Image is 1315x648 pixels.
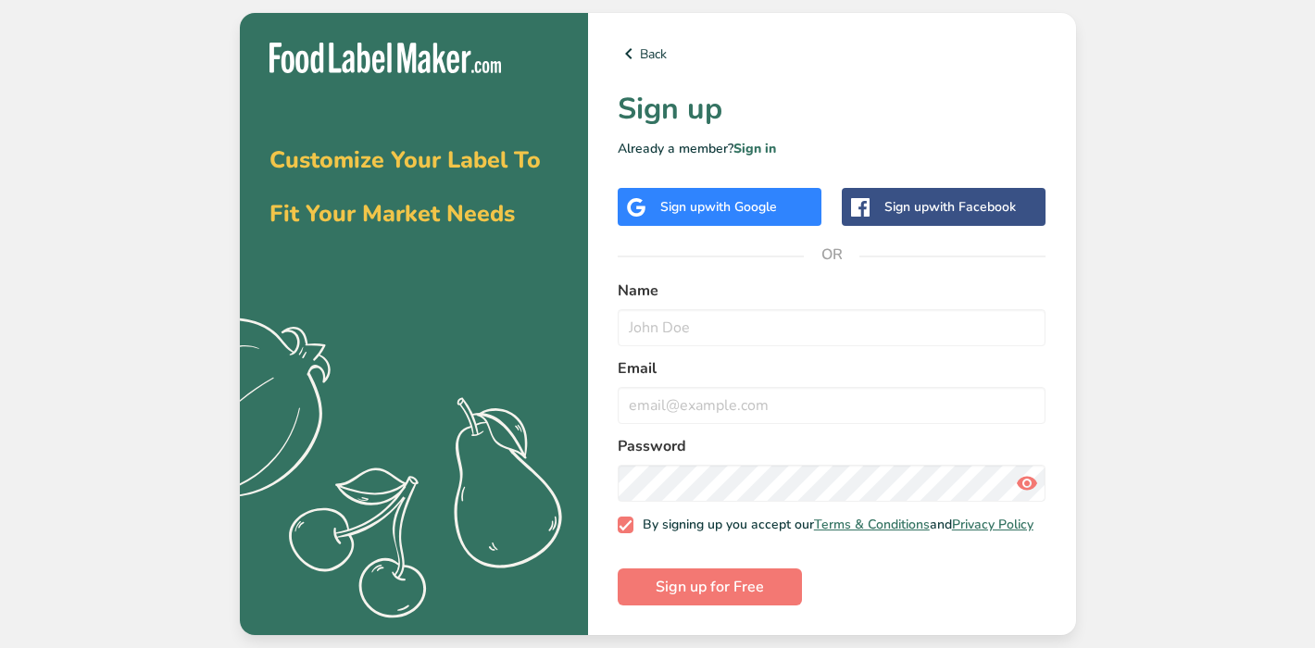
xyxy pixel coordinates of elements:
[633,517,1033,533] span: By signing up you accept our and
[618,387,1046,424] input: email@example.com
[269,144,541,230] span: Customize Your Label To Fit Your Market Needs
[884,197,1016,217] div: Sign up
[952,516,1033,533] a: Privacy Policy
[618,87,1046,131] h1: Sign up
[618,435,1046,457] label: Password
[804,227,859,282] span: OR
[618,280,1046,302] label: Name
[656,576,764,598] span: Sign up for Free
[618,43,1046,65] a: Back
[733,140,776,157] a: Sign in
[269,43,501,73] img: Food Label Maker
[929,198,1016,216] span: with Facebook
[618,139,1046,158] p: Already a member?
[705,198,777,216] span: with Google
[618,357,1046,380] label: Email
[660,197,777,217] div: Sign up
[618,309,1046,346] input: John Doe
[814,516,930,533] a: Terms & Conditions
[618,568,802,605] button: Sign up for Free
